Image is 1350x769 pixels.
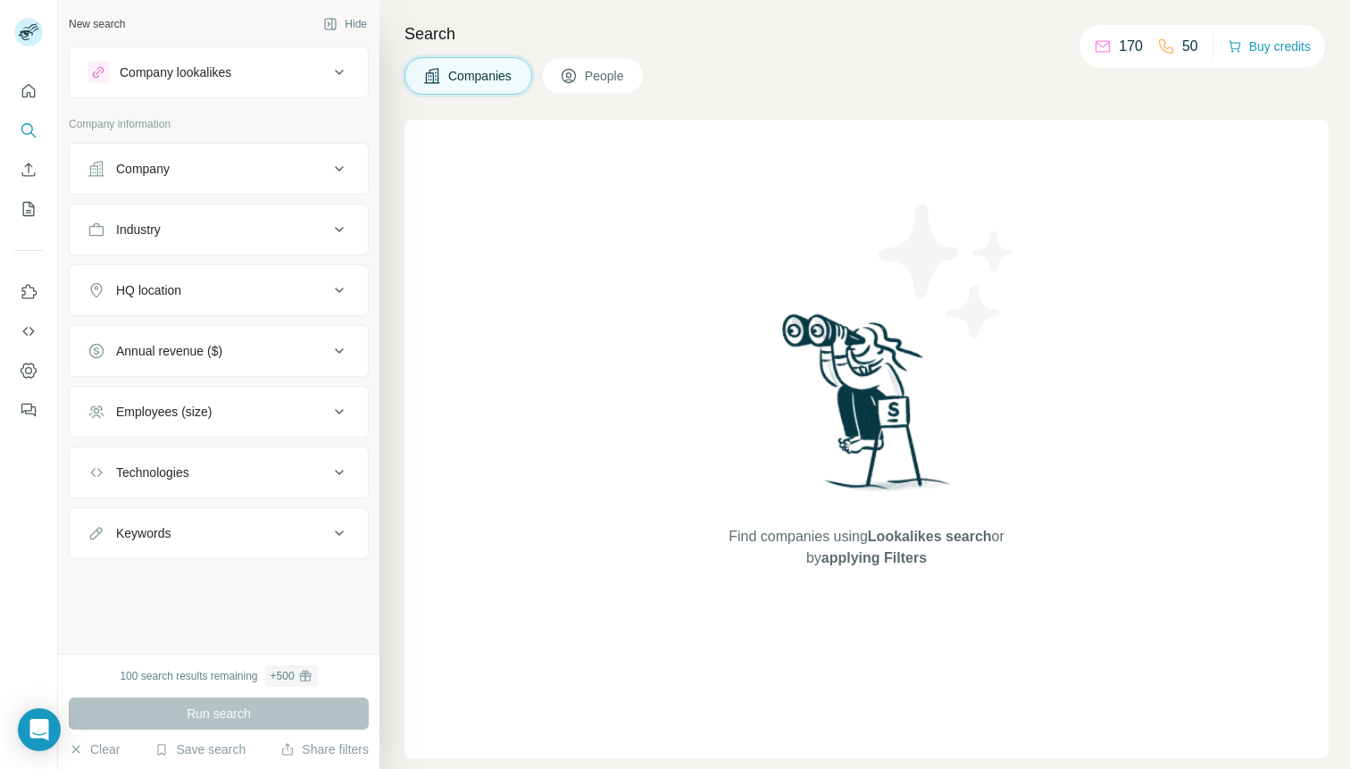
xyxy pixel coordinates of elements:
[116,403,212,421] div: Employees (size)
[70,147,368,190] button: Company
[280,740,369,758] button: Share filters
[69,16,125,32] div: New search
[116,342,222,360] div: Annual revenue ($)
[723,526,1009,569] span: Find companies using or by
[116,524,171,542] div: Keywords
[70,451,368,494] button: Technologies
[70,512,368,555] button: Keywords
[120,665,317,687] div: 100 search results remaining
[868,529,992,544] span: Lookalikes search
[70,208,368,251] button: Industry
[585,67,626,85] span: People
[69,740,120,758] button: Clear
[14,193,43,225] button: My lists
[70,51,368,94] button: Company lookalikes
[14,355,43,387] button: Dashboard
[116,281,181,299] div: HQ location
[271,668,295,684] div: + 500
[14,75,43,107] button: Quick start
[14,276,43,308] button: Use Surfe on LinkedIn
[70,269,368,312] button: HQ location
[448,67,513,85] span: Companies
[821,550,927,565] span: applying Filters
[774,309,960,508] img: Surfe Illustration - Woman searching with binoculars
[18,708,61,751] div: Open Intercom Messenger
[14,315,43,347] button: Use Surfe API
[14,394,43,426] button: Feedback
[154,740,246,758] button: Save search
[120,63,231,81] div: Company lookalikes
[311,11,379,38] button: Hide
[70,330,368,372] button: Annual revenue ($)
[1182,36,1198,57] p: 50
[14,154,43,186] button: Enrich CSV
[1228,34,1311,59] button: Buy credits
[14,114,43,146] button: Search
[1119,36,1143,57] p: 170
[69,116,369,132] p: Company information
[867,191,1028,352] img: Surfe Illustration - Stars
[116,221,161,238] div: Industry
[404,21,1329,46] h4: Search
[70,390,368,433] button: Employees (size)
[116,464,189,481] div: Technologies
[116,160,170,178] div: Company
